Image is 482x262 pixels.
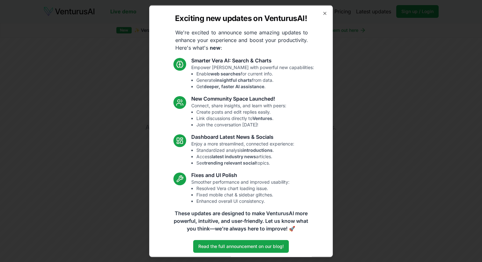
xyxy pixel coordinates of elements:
[193,240,289,252] a: Read the full announcement on our blog!
[170,209,312,232] p: These updates are designed to make VenturusAI more powerful, intuitive, and user-friendly. Let us...
[196,83,314,89] li: Get .
[191,64,314,89] p: Empower [PERSON_NAME] with powerful new capabilities:
[196,121,286,128] li: Join the conversation [DATE]!
[243,147,273,152] strong: introductions
[196,147,294,153] li: Standardized analysis .
[212,153,256,159] strong: latest industry news
[196,77,314,83] li: Generate from data.
[204,83,264,89] strong: deeper, faster AI assistance
[196,115,286,121] li: Link discussions directly to .
[191,95,286,102] h3: New Community Space Launched!
[175,13,307,23] h2: Exciting new updates on VenturusAI!
[191,179,289,204] p: Smoother performance and improved usability:
[196,198,289,204] li: Enhanced overall UI consistency.
[196,109,286,115] li: Create posts and edit replies easily.
[191,102,286,128] p: Connect, share insights, and learn with peers:
[191,140,294,166] p: Enjoy a more streamlined, connected experience:
[204,160,256,165] strong: trending relevant social
[196,70,314,77] li: Enable for current info.
[191,133,294,140] h3: Dashboard Latest News & Socials
[191,171,289,179] h3: Fixes and UI Polish
[196,191,289,198] li: Fixed mobile chat & sidebar glitches.
[210,71,241,76] strong: web searches
[252,115,272,121] strong: Ventures
[215,77,252,82] strong: insightful charts
[170,28,313,51] p: We're excited to announce some amazing updates to enhance your experience and boost your producti...
[210,44,221,51] strong: new
[196,159,294,166] li: See topics.
[196,153,294,159] li: Access articles.
[196,185,289,191] li: Resolved Vera chart loading issue.
[191,56,314,64] h3: Smarter Vera AI: Search & Charts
